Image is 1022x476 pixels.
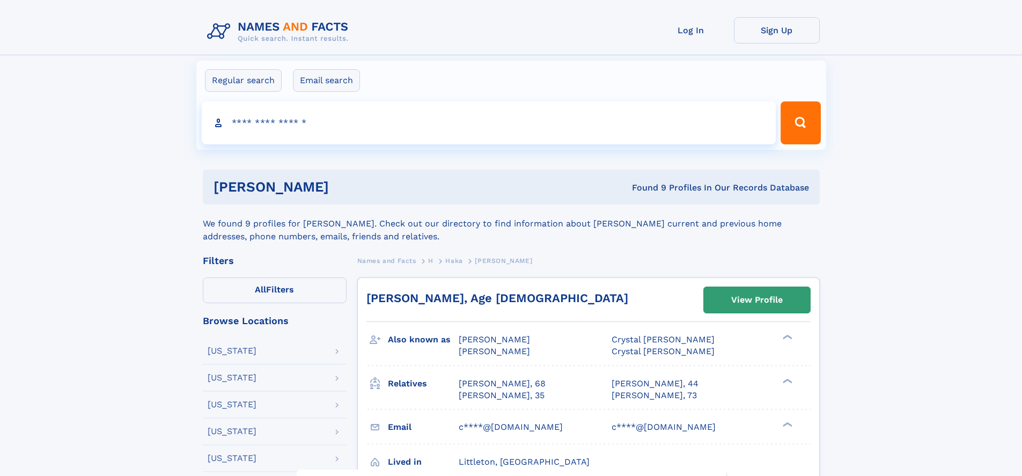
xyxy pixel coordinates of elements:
[205,69,282,92] label: Regular search
[208,427,256,436] div: [US_STATE]
[428,254,433,267] a: H
[781,101,820,144] button: Search Button
[255,284,266,295] span: All
[208,400,256,409] div: [US_STATE]
[293,69,360,92] label: Email search
[780,421,793,428] div: ❯
[648,17,734,43] a: Log In
[612,334,715,345] span: Crystal [PERSON_NAME]
[203,17,357,46] img: Logo Names and Facts
[202,101,776,144] input: search input
[203,256,347,266] div: Filters
[388,375,459,393] h3: Relatives
[480,182,809,194] div: Found 9 Profiles In Our Records Database
[445,254,462,267] a: Haka
[388,453,459,471] h3: Lived in
[459,346,530,356] span: [PERSON_NAME]
[731,288,783,312] div: View Profile
[388,418,459,436] h3: Email
[203,277,347,303] label: Filters
[208,454,256,463] div: [US_STATE]
[459,334,530,345] span: [PERSON_NAME]
[203,316,347,326] div: Browse Locations
[459,457,590,467] span: Littleton, [GEOGRAPHIC_DATA]
[445,257,462,265] span: Haka
[214,180,481,194] h1: [PERSON_NAME]
[780,377,793,384] div: ❯
[459,378,546,390] a: [PERSON_NAME], 68
[459,390,545,401] a: [PERSON_NAME], 35
[612,378,699,390] a: [PERSON_NAME], 44
[734,17,820,43] a: Sign Up
[208,374,256,382] div: [US_STATE]
[612,346,715,356] span: Crystal [PERSON_NAME]
[203,204,820,243] div: We found 9 profiles for [PERSON_NAME]. Check out our directory to find information about [PERSON_...
[357,254,416,267] a: Names and Facts
[366,291,628,305] a: [PERSON_NAME], Age [DEMOGRAPHIC_DATA]
[475,257,532,265] span: [PERSON_NAME]
[388,331,459,349] h3: Also known as
[428,257,433,265] span: H
[612,390,697,401] a: [PERSON_NAME], 73
[704,287,810,313] a: View Profile
[780,334,793,341] div: ❯
[208,347,256,355] div: [US_STATE]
